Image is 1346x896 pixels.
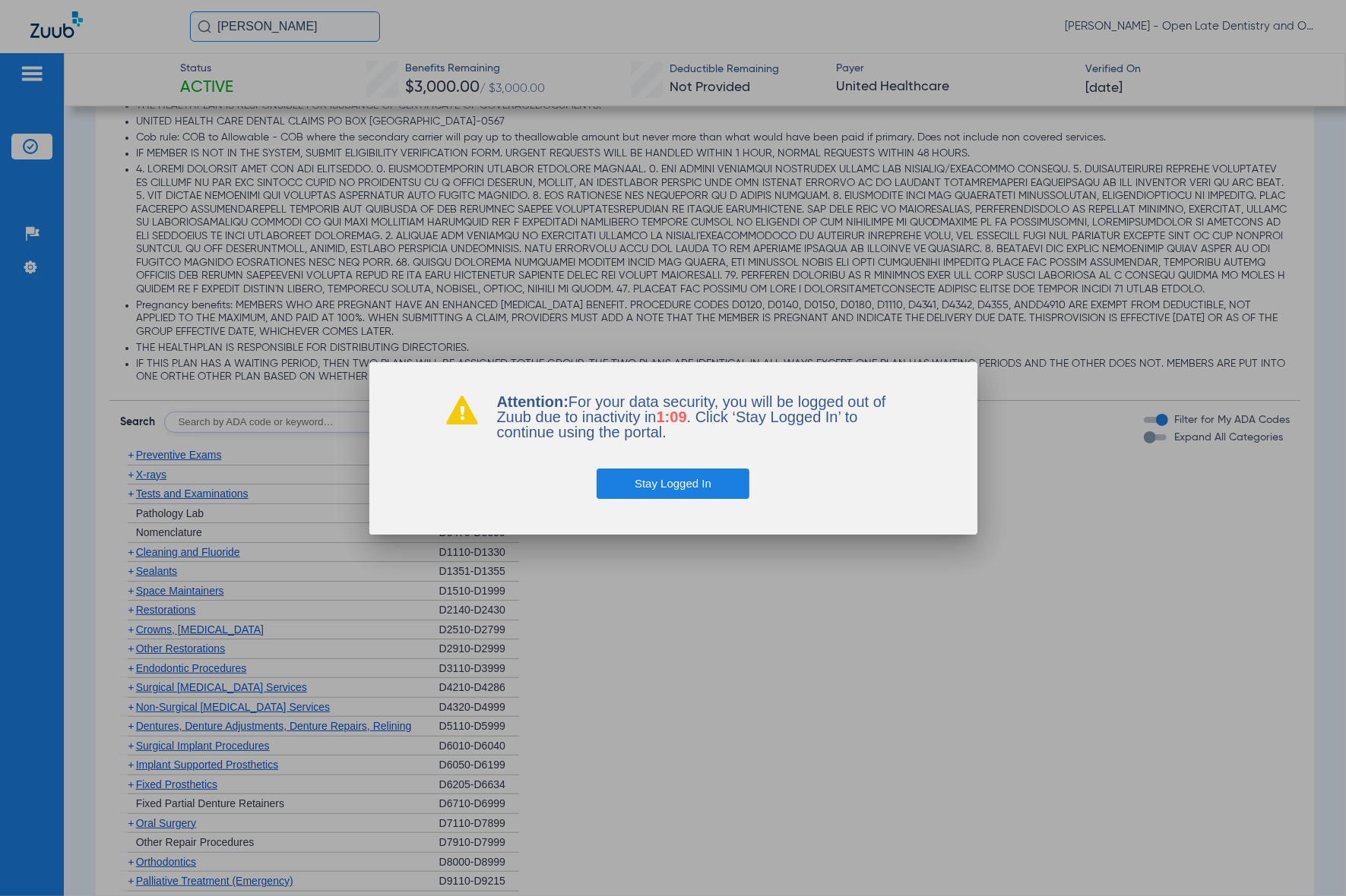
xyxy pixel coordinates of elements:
[657,409,687,425] span: 1:09
[1270,823,1346,896] iframe: Chat Widget
[497,393,568,410] b: Attention:
[597,469,749,499] button: Stay Logged In
[445,394,479,424] img: warning
[497,394,901,440] p: For your data security, you will be logged out of Zuub due to inactivity in . Click ‘Stay Logged ...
